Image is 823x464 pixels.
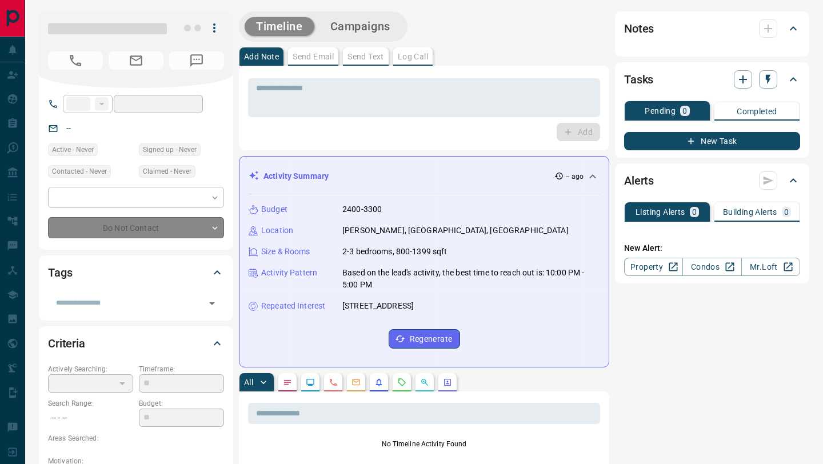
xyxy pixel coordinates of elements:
[624,242,800,254] p: New Alert:
[263,170,329,182] p: Activity Summary
[443,378,452,387] svg: Agent Actions
[389,329,460,349] button: Regenerate
[245,17,314,36] button: Timeline
[48,433,224,443] p: Areas Searched:
[624,15,800,42] div: Notes
[261,246,310,258] p: Size & Rooms
[48,409,133,427] p: -- - --
[48,51,103,70] span: No Number
[692,208,697,216] p: 0
[109,51,163,70] span: No Email
[636,208,685,216] p: Listing Alerts
[261,267,317,279] p: Activity Pattern
[682,107,687,115] p: 0
[143,166,191,177] span: Claimed - Never
[351,378,361,387] svg: Emails
[342,267,600,291] p: Based on the lead's activity, the best time to reach out is: 10:00 PM - 5:00 PM
[682,258,741,276] a: Condos
[342,300,414,312] p: [STREET_ADDRESS]
[624,132,800,150] button: New Task
[66,123,71,133] a: --
[566,171,584,182] p: -- ago
[261,203,287,215] p: Budget
[624,70,653,89] h2: Tasks
[723,208,777,216] p: Building Alerts
[420,378,429,387] svg: Opportunities
[342,246,448,258] p: 2-3 bedrooms, 800-1399 sqft
[48,398,133,409] p: Search Range:
[249,166,600,187] div: Activity Summary-- ago
[48,334,85,353] h2: Criteria
[342,225,569,237] p: [PERSON_NAME], [GEOGRAPHIC_DATA], [GEOGRAPHIC_DATA]
[48,263,72,282] h2: Tags
[261,300,325,312] p: Repeated Interest
[48,259,224,286] div: Tags
[48,217,224,238] div: Do Not Contact
[139,364,224,374] p: Timeframe:
[374,378,383,387] svg: Listing Alerts
[645,107,676,115] p: Pending
[204,295,220,311] button: Open
[319,17,402,36] button: Campaigns
[741,258,800,276] a: Mr.Loft
[737,107,777,115] p: Completed
[306,378,315,387] svg: Lead Browsing Activity
[342,203,382,215] p: 2400-3300
[329,378,338,387] svg: Calls
[784,208,789,216] p: 0
[48,330,224,357] div: Criteria
[397,378,406,387] svg: Requests
[139,398,224,409] p: Budget:
[624,171,654,190] h2: Alerts
[48,364,133,374] p: Actively Searching:
[624,258,683,276] a: Property
[244,53,279,61] p: Add Note
[624,19,654,38] h2: Notes
[52,144,94,155] span: Active - Never
[169,51,224,70] span: No Number
[244,378,253,386] p: All
[248,439,600,449] p: No Timeline Activity Found
[52,166,107,177] span: Contacted - Never
[283,378,292,387] svg: Notes
[143,144,197,155] span: Signed up - Never
[624,167,800,194] div: Alerts
[261,225,293,237] p: Location
[624,66,800,93] div: Tasks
